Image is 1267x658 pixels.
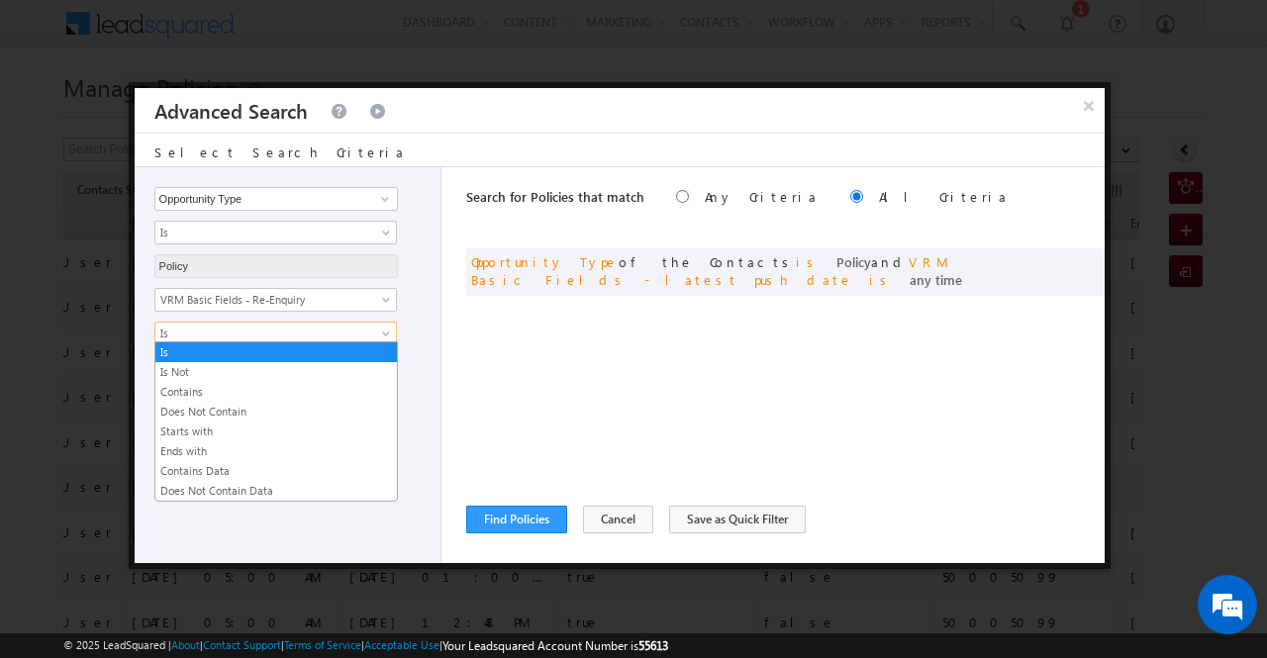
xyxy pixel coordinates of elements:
a: Contact Support [203,638,281,651]
a: Is [154,221,397,244]
a: Is Not [155,363,397,381]
input: Type to Search [154,187,398,211]
a: Show All Items [370,189,395,209]
span: is [869,271,894,288]
span: VRM Basic Fields - Re-Enquiry [155,291,370,309]
em: Start Chat [269,513,359,539]
span: Policy [836,253,871,270]
a: Contains [155,383,397,401]
span: © 2025 LeadSquared | | | | | [63,636,668,655]
div: Chat with us now [103,104,333,130]
a: Is [155,343,397,361]
span: any time [910,271,962,288]
button: Cancel [583,506,653,533]
div: Minimize live chat window [325,10,372,57]
a: Acceptable Use [364,638,439,651]
a: Starts with [155,423,397,440]
span: Opportunity Type [471,253,619,270]
a: Is [154,322,397,345]
a: Contains Data [155,462,397,480]
a: VRM Basic Fields - Re-Enquiry [154,288,397,312]
span: is [796,253,821,270]
a: Does Not Contain Data [155,482,397,500]
img: d_60004797649_company_0_60004797649 [34,104,83,130]
span: Your Leadsquared Account Number is [442,638,668,653]
a: Ends with [155,442,397,460]
input: Type to Search [154,254,398,278]
span: of the Contacts and [471,253,962,288]
ul: Is [154,341,398,502]
label: Any Criteria [705,188,819,205]
a: Does Not Contain [155,403,397,421]
h3: Advanced Search [154,88,308,133]
span: Is [155,325,370,342]
span: VRM Basic Fields - latest push date [471,253,947,288]
button: Find Policies [466,506,567,533]
span: 55613 [638,638,668,653]
label: All Criteria [879,188,1009,205]
button: × [1073,88,1105,123]
a: Terms of Service [284,638,361,651]
span: Is [155,224,370,241]
span: Select Search Criteria [154,143,406,160]
textarea: Type your message and hit 'Enter' [26,183,361,497]
button: Save as Quick Filter [669,506,806,533]
span: Search for Policies that match [466,188,644,205]
a: About [171,638,200,651]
